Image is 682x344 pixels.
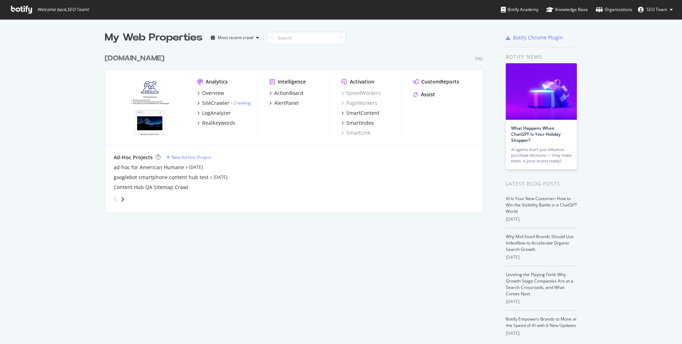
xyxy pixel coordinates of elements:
div: grid [105,45,489,212]
a: [DATE] [189,164,203,170]
a: [DOMAIN_NAME] [105,53,167,64]
div: Activation [350,78,374,85]
a: googlebot smartphone content hub test [114,174,209,181]
div: angle-left [111,194,120,205]
button: Most recent crawl [208,32,262,43]
a: SmartContent [341,109,379,117]
a: Assist [413,91,435,98]
div: Botify Chrome Plugin [513,34,563,41]
div: Pro [475,56,483,62]
div: SiteCrawler [202,100,229,107]
a: CustomReports [413,78,459,85]
div: [DATE] [506,299,577,305]
div: ActionBoard [274,90,303,97]
div: [DOMAIN_NAME] [105,53,164,64]
div: Ad-Hoc Projects [114,154,153,161]
div: Most recent crawl [218,36,253,40]
a: Botify Chrome Plugin [506,34,563,41]
div: Botify Academy [501,6,538,13]
a: AlertPanel [269,100,299,107]
a: Crawling [233,100,251,106]
div: My Web Properties [105,31,202,45]
div: AlertPanel [274,100,299,107]
div: Organizations [596,6,632,13]
span: SEO Team [646,6,667,12]
a: PageWorkers [341,100,377,107]
a: Content Hub QA Sitemap Crawl [114,184,188,191]
div: - [231,100,251,106]
div: AI agents don’t just influence purchase decisions — they make them. Is your brand ready? [511,147,572,164]
a: RealKeywords [197,119,236,127]
a: SpeedWorkers [341,90,381,97]
div: Intelligence [278,78,306,85]
a: Why Mid-Sized Brands Should Use IndexNow to Accelerate Organic Search Growth [506,233,574,252]
a: SiteCrawler- Crawling [197,100,251,107]
a: Leveling the Playing Field: Why Growth-Stage Companies Are at a Search Crossroads, and What Comes... [506,272,573,297]
a: AI Is Your New Customer: How to Win the Visibility Battle in a ChatGPT World [506,195,577,214]
div: Overview [202,90,224,97]
div: Assist [421,91,435,98]
div: LogAnalyzer [202,109,231,117]
a: Overview [197,90,224,97]
div: New Ad-Hoc Project [172,154,211,160]
a: SmartIndex [341,119,374,127]
div: SmartIndex [346,119,374,127]
button: SEO Team [632,4,678,15]
a: [DATE] [213,174,227,180]
img: petco.com [114,78,186,136]
div: Botify news [506,53,577,61]
a: What Happens When ChatGPT Is Your Holiday Shopper? [511,125,561,143]
a: LogAnalyzer [197,109,231,117]
div: CustomReports [421,78,459,85]
div: Knowledge Base [546,6,588,13]
a: ActionBoard [269,90,303,97]
div: SmartContent [346,109,379,117]
div: angle-right [120,196,125,203]
a: Botify Empowers Brands to Move at the Speed of AI with 6 New Updates [506,316,577,328]
div: RealKeywords [202,119,236,127]
img: What Happens When ChatGPT Is Your Holiday Shopper? [506,63,577,120]
div: Latest Blog Posts [506,180,577,188]
div: Analytics [206,78,228,85]
span: Welcome back, SEO Team ! [37,7,89,12]
a: SmartLink [341,129,370,136]
a: ad-hoc for American Humane [114,164,184,171]
div: [DATE] [506,330,577,337]
input: Search [267,32,346,44]
a: New Ad-Hoc Project [166,154,211,160]
div: [DATE] [506,216,577,222]
div: [DATE] [506,254,577,260]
